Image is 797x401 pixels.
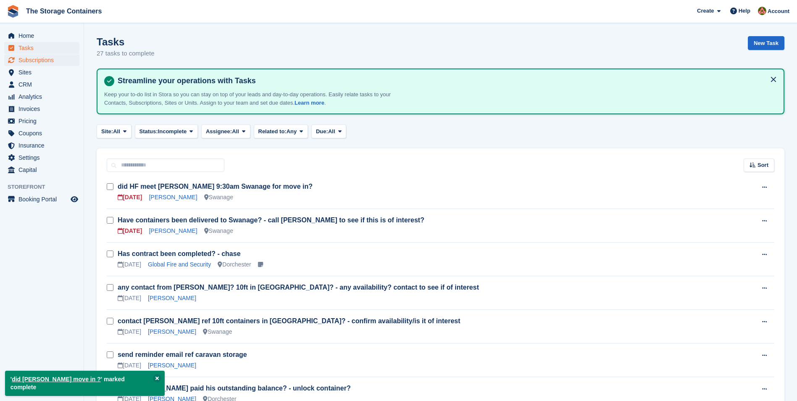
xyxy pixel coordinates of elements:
span: Coupons [18,127,69,139]
span: Booking Portal [18,193,69,205]
button: Status: Incomplete [135,124,198,138]
button: Related to: Any [254,124,308,138]
span: Sort [758,161,768,169]
a: Global Fire and Security [148,261,211,268]
span: Capital [18,164,69,176]
span: Assignee: [206,127,232,136]
span: Due: [316,127,328,136]
a: menu [4,115,79,127]
span: Any [287,127,297,136]
button: Due: All [311,124,346,138]
span: Analytics [18,91,69,103]
a: menu [4,127,79,139]
span: All [328,127,335,136]
h1: Tasks [97,36,155,47]
span: Status: [139,127,158,136]
a: [PERSON_NAME] [148,328,196,335]
button: Site: All [97,124,132,138]
a: menu [4,193,79,205]
a: [PERSON_NAME] [148,362,196,369]
span: Settings [18,152,69,164]
a: any contact from [PERSON_NAME]? 10ft in [GEOGRAPHIC_DATA]? - any availability? contact to see if ... [118,284,479,291]
span: Related to: [258,127,287,136]
span: All [232,127,239,136]
a: send reminder email ref caravan storage [118,351,247,358]
a: Preview store [69,194,79,204]
a: menu [4,91,79,103]
div: Swanage [203,327,232,336]
div: [DATE] [118,193,142,202]
a: contact [PERSON_NAME] ref 10ft containers in [GEOGRAPHIC_DATA]? - confirm availability/is it of i... [118,317,460,324]
a: menu [4,152,79,164]
a: menu [4,54,79,66]
a: Have containers been delivered to Swanage? - call [PERSON_NAME] to see if this is of interest? [118,216,424,224]
a: menu [4,164,79,176]
span: Insurance [18,140,69,151]
a: menu [4,30,79,42]
a: menu [4,79,79,90]
div: [DATE] [118,260,141,269]
span: Sites [18,66,69,78]
span: Pricing [18,115,69,127]
a: menu [4,103,79,115]
img: stora-icon-8386f47178a22dfd0bd8f6a31ec36ba5ce8667c1dd55bd0f319d3a0aa187defe.svg [7,5,19,18]
div: [DATE] [118,327,141,336]
a: Has contract been completed? - chase [118,250,241,257]
a: [PERSON_NAME] [149,227,197,234]
div: Swanage [204,193,233,202]
span: Storefront [8,183,84,191]
div: Swanage [204,227,233,235]
a: [PERSON_NAME] [149,194,197,200]
div: Dorchester [218,260,251,269]
span: Site: [101,127,113,136]
a: The Storage Containers [23,4,105,18]
a: [PERSON_NAME] [148,295,196,301]
div: [DATE] [118,227,142,235]
a: did HF meet [PERSON_NAME] 9:30am Swanage for move in? [118,183,313,190]
button: Assignee: All [201,124,250,138]
span: Home [18,30,69,42]
h4: Streamline your operations with Tasks [114,76,777,86]
span: Account [768,7,789,16]
span: All [113,127,120,136]
p: ' ' marked complete [5,371,165,396]
span: Tasks [18,42,69,54]
p: Keep your to-do list in Stora so you can stay on top of your leads and day-to-day operations. Eas... [104,90,398,107]
a: did [PERSON_NAME] move in ? [12,376,101,383]
span: Help [739,7,750,15]
span: Incomplete [158,127,187,136]
span: Create [697,7,714,15]
span: Subscriptions [18,54,69,66]
a: New Task [748,36,784,50]
span: CRM [18,79,69,90]
p: 27 tasks to complete [97,49,155,58]
img: Kirsty Simpson [758,7,766,15]
a: menu [4,66,79,78]
a: Learn more [295,100,324,106]
div: [DATE] [118,294,141,303]
span: Invoices [18,103,69,115]
a: menu [4,42,79,54]
a: Has [PERSON_NAME] paid his outstanding balance? - unlock container? [118,385,351,392]
div: [DATE] [118,361,141,370]
a: menu [4,140,79,151]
